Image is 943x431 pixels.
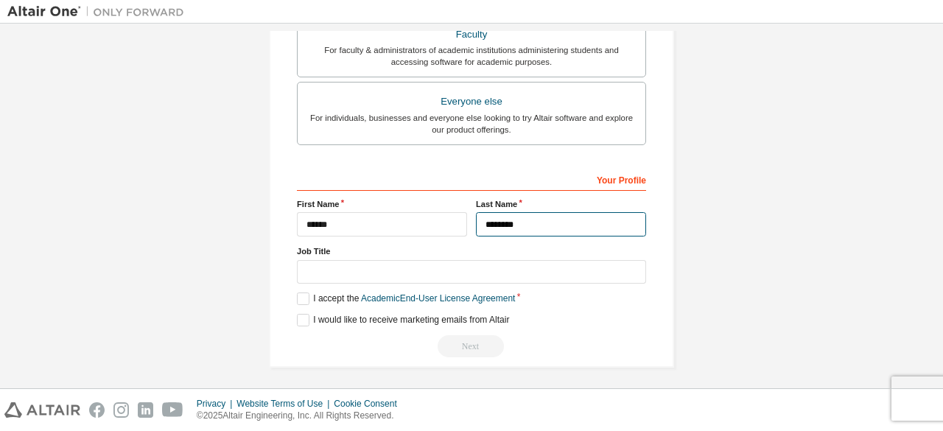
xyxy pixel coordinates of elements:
img: youtube.svg [162,402,183,418]
div: Cookie Consent [334,398,405,410]
img: linkedin.svg [138,402,153,418]
img: altair_logo.svg [4,402,80,418]
img: instagram.svg [113,402,129,418]
img: facebook.svg [89,402,105,418]
div: Privacy [197,398,236,410]
div: For individuals, businesses and everyone else looking to try Altair software and explore our prod... [306,112,637,136]
p: © 2025 Altair Engineering, Inc. All Rights Reserved. [197,410,406,422]
label: I would like to receive marketing emails from Altair [297,314,509,326]
div: Website Terms of Use [236,398,334,410]
div: For faculty & administrators of academic institutions administering students and accessing softwa... [306,44,637,68]
a: Academic End-User License Agreement [361,293,515,304]
div: Everyone else [306,91,637,112]
div: Read and acccept EULA to continue [297,335,646,357]
div: Your Profile [297,167,646,191]
label: First Name [297,198,467,210]
img: Altair One [7,4,192,19]
div: Faculty [306,24,637,45]
label: I accept the [297,292,515,305]
label: Job Title [297,245,646,257]
label: Last Name [476,198,646,210]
